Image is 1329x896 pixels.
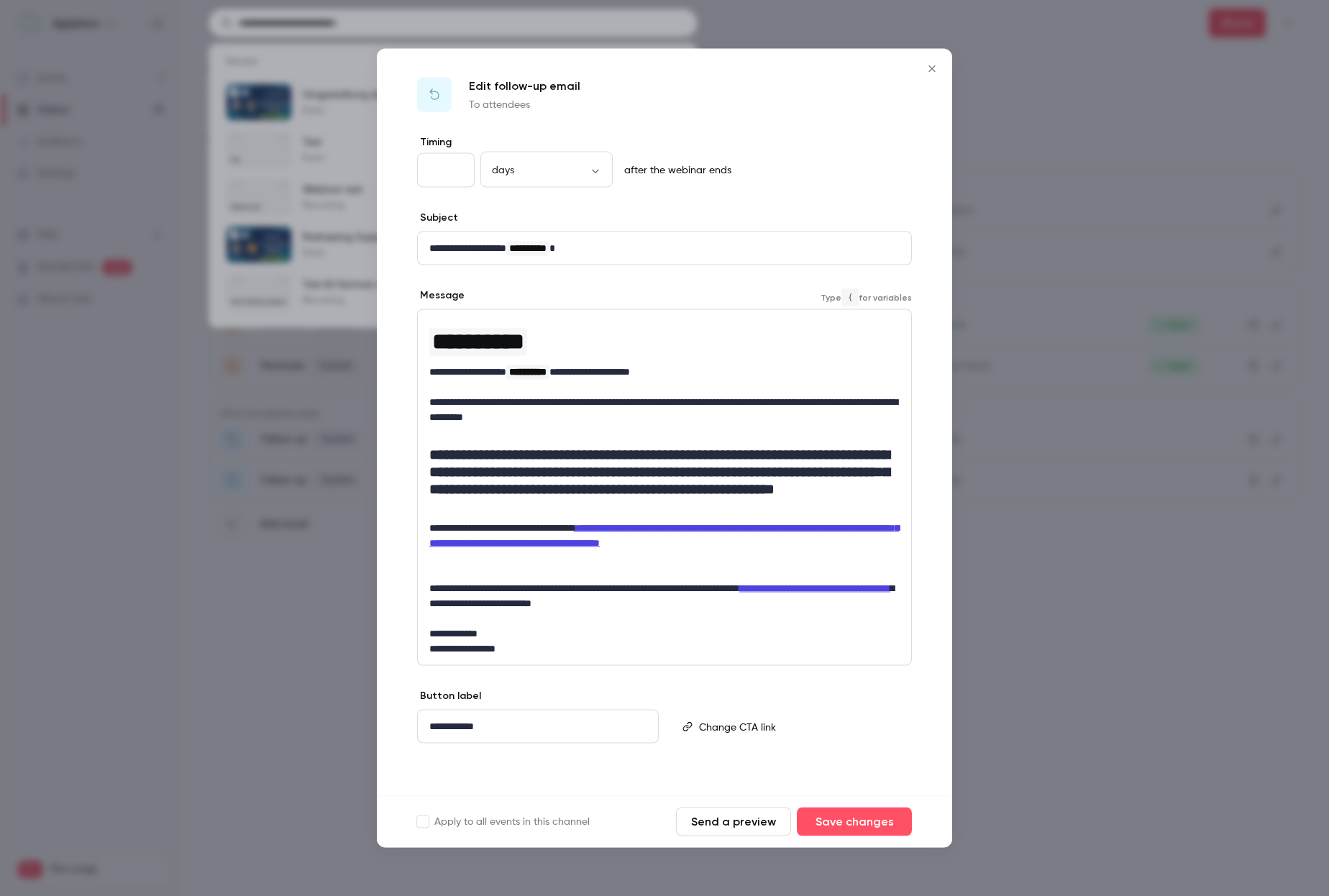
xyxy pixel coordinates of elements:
button: Close [918,55,946,83]
label: Timing [417,135,912,150]
label: Subject [417,211,458,225]
label: Apply to all events in this channel [417,815,590,829]
div: editor [418,232,911,265]
button: Save changes [797,808,912,836]
button: Send a preview [676,808,791,836]
p: Edit follow-up email [469,78,580,95]
div: editor [418,310,911,665]
p: To attendees [469,98,580,112]
label: Message [417,288,465,303]
div: editor [693,710,910,744]
p: after the webinar ends [618,163,731,178]
code: { [841,288,859,306]
span: Type for variables [821,288,912,306]
div: editor [418,710,658,743]
div: days [480,163,613,177]
label: Button label [417,689,481,703]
